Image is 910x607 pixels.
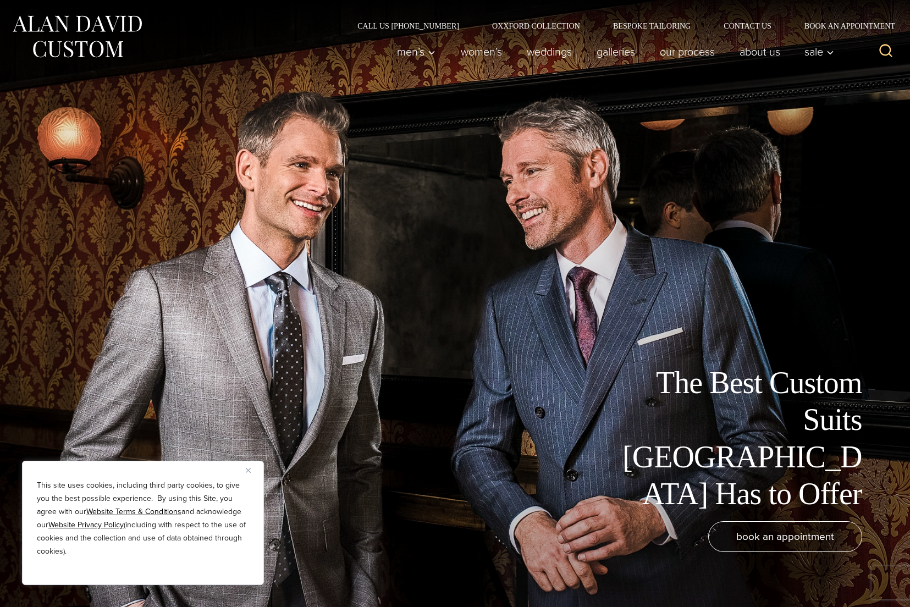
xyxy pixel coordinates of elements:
span: Men’s [397,46,435,57]
h1: The Best Custom Suits [GEOGRAPHIC_DATA] Has to Offer [615,365,862,512]
a: Our Process [647,41,727,63]
a: Galleries [584,41,647,63]
a: Bespoke Tailoring [597,22,707,30]
a: Contact Us [707,22,788,30]
a: Oxxford Collection [476,22,597,30]
a: Website Terms & Conditions [86,506,181,517]
button: View Search Form [873,38,899,65]
a: Book an Appointment [788,22,899,30]
nav: Secondary Navigation [341,22,899,30]
a: About Us [727,41,792,63]
a: book an appointment [708,521,862,552]
a: Website Privacy Policy [48,519,124,531]
button: Close [246,463,259,477]
a: weddings [514,41,584,63]
span: Sale [804,46,834,57]
img: Alan David Custom [11,12,143,61]
nav: Primary Navigation [385,41,840,63]
a: Call Us [PHONE_NUMBER] [341,22,476,30]
span: book an appointment [736,528,834,544]
p: This site uses cookies, including third party cookies, to give you the best possible experience. ... [37,479,249,558]
a: Women’s [448,41,514,63]
img: Close [246,468,251,473]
